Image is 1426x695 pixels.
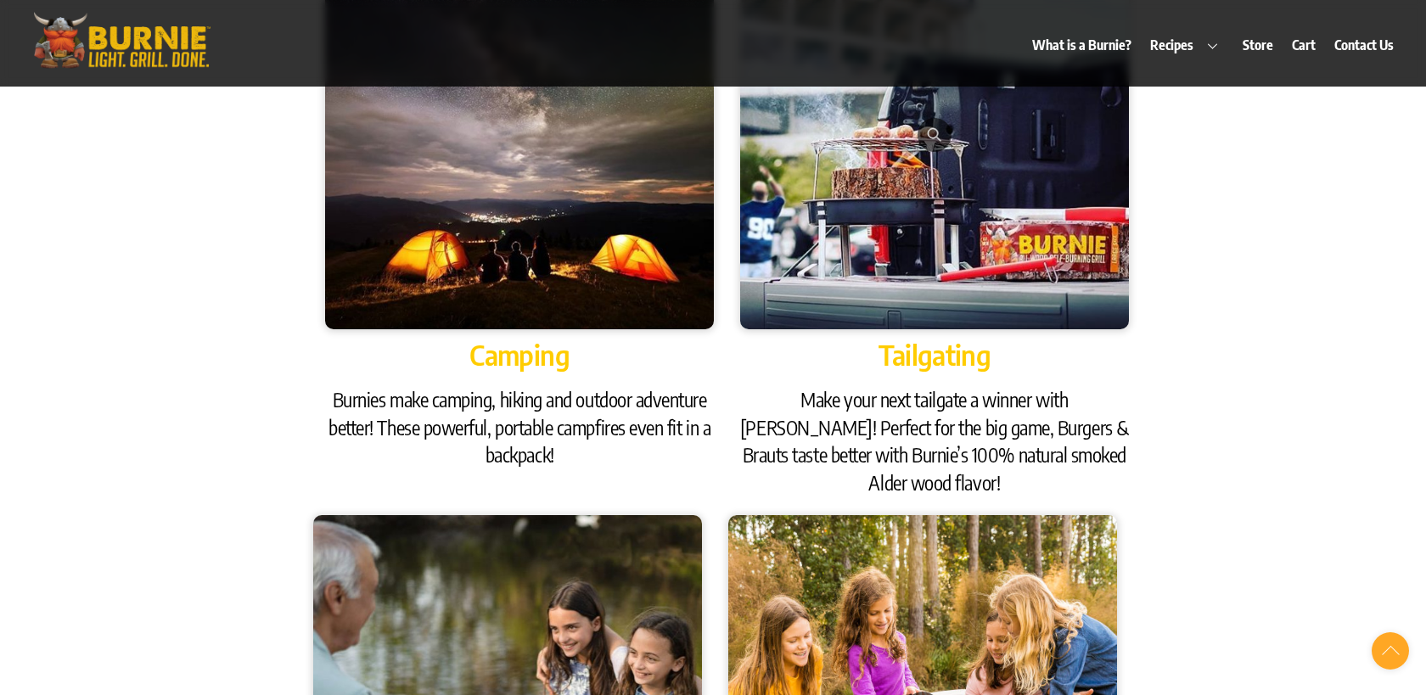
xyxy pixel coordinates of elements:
img: burniegrill.com-logo-high-res-2020110_500px [24,8,219,72]
a: Contact Us [1327,25,1402,64]
a: Cart [1284,25,1324,64]
a: Burnie Grill [24,48,219,77]
a: Store [1234,25,1281,64]
span: Tailgating [879,338,991,372]
a: What is a Burnie? [1025,25,1140,64]
a: Recipes [1142,25,1232,64]
span: Camping [469,338,570,372]
h3: Make your next tailgate a winner with [PERSON_NAME]! Perfect for the big game, Burgers & Brauts t... [740,386,1129,496]
h3: Burnies make camping, hiking and outdoor adventure better! These powerful, portable campfires eve... [325,386,714,468]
